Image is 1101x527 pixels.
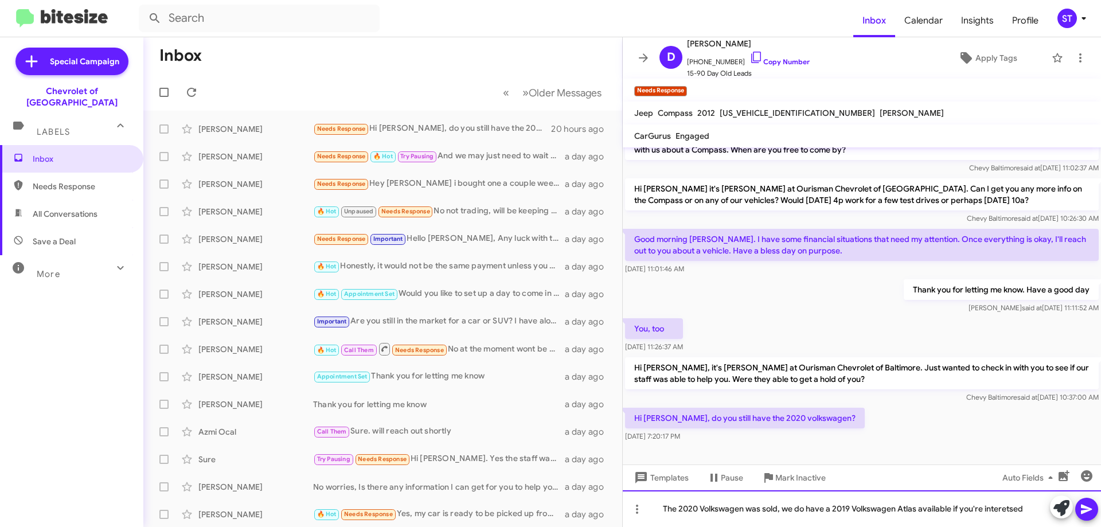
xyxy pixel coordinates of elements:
[317,373,368,380] span: Appointment Set
[634,131,671,141] span: CarGurus
[623,467,698,488] button: Templates
[565,426,613,438] div: a day ago
[667,48,676,67] span: D
[625,342,683,351] span: [DATE] 11:26:37 AM
[565,399,613,410] div: a day ago
[139,5,380,32] input: Search
[37,127,70,137] span: Labels
[313,425,565,438] div: Sure. will reach out shortly
[565,343,613,355] div: a day ago
[565,316,613,327] div: a day ago
[522,85,529,100] span: »
[198,454,313,465] div: Sure
[33,236,76,247] span: Save a Deal
[198,371,313,382] div: [PERSON_NAME]
[317,318,347,325] span: Important
[317,455,350,463] span: Try Pausing
[516,81,608,104] button: Next
[952,4,1003,37] a: Insights
[317,125,366,132] span: Needs Response
[198,261,313,272] div: [PERSON_NAME]
[676,131,709,141] span: Engaged
[623,490,1101,527] div: The 2020 Volkswagen was sold, we do have a 2019 Volkswagen Atlas available if you're interetsed
[565,288,613,300] div: a day ago
[1017,393,1037,401] span: said at
[198,399,313,410] div: [PERSON_NAME]
[198,178,313,190] div: [PERSON_NAME]
[198,233,313,245] div: [PERSON_NAME]
[565,481,613,493] div: a day ago
[344,510,393,518] span: Needs Response
[634,108,653,118] span: Jeep
[565,261,613,272] div: a day ago
[317,208,337,215] span: 🔥 Hot
[752,467,835,488] button: Mark Inactive
[687,68,810,79] span: 15-90 Day Old Leads
[33,208,97,220] span: All Conversations
[1020,163,1040,172] span: said at
[625,318,683,339] p: You, too
[313,315,565,328] div: Are you still in the market for a car or SUV? I have alot to chose from
[198,481,313,493] div: [PERSON_NAME]
[198,509,313,520] div: [PERSON_NAME]
[400,153,434,160] span: Try Pausing
[497,81,608,104] nav: Page navigation example
[317,290,337,298] span: 🔥 Hot
[313,205,565,218] div: No not trading, will be keeping my current vehicle
[313,122,551,135] div: Hi [PERSON_NAME], do you still have the 2020 volkswagen?
[625,357,1099,389] p: Hi [PERSON_NAME], it's [PERSON_NAME] at Ourisman Chevrolet of Baltimore. Just wanted to check in ...
[344,290,395,298] span: Appointment Set
[853,4,895,37] span: Inbox
[625,264,684,273] span: [DATE] 11:01:46 AM
[313,260,565,273] div: Honestly, it would not be the same payment unless you are putting a good amount down
[344,208,374,215] span: Unpaused
[687,37,810,50] span: [PERSON_NAME]
[1002,467,1057,488] span: Auto Fields
[565,151,613,162] div: a day ago
[373,153,393,160] span: 🔥 Hot
[928,48,1046,68] button: Apply Tags
[565,178,613,190] div: a day ago
[634,86,687,96] small: Needs Response
[159,46,202,65] h1: Inbox
[966,393,1099,401] span: Chevy Baltimore [DATE] 10:37:00 AM
[551,123,613,135] div: 20 hours ago
[313,508,565,521] div: Yes, my car is ready to be picked up from maintenance. I will make a decision after I pick it up.
[625,178,1099,210] p: Hi [PERSON_NAME] it's [PERSON_NAME] at Ourisman Chevrolet of [GEOGRAPHIC_DATA]. Can I get you any...
[749,57,810,66] a: Copy Number
[317,153,366,160] span: Needs Response
[358,455,407,463] span: Needs Response
[503,85,509,100] span: «
[969,303,1099,312] span: [PERSON_NAME] [DATE] 11:11:52 AM
[37,269,60,279] span: More
[317,428,347,435] span: Call Them
[198,123,313,135] div: [PERSON_NAME]
[625,229,1099,261] p: Good morning [PERSON_NAME]. I have some financial situations that need my attention. Once everyth...
[658,108,693,118] span: Compass
[373,235,403,243] span: Important
[720,108,875,118] span: [US_VEHICLE_IDENTIFICATION_NUMBER]
[565,371,613,382] div: a day ago
[198,288,313,300] div: [PERSON_NAME]
[1057,9,1077,28] div: ST
[625,432,680,440] span: [DATE] 7:20:17 PM
[1018,214,1038,222] span: said at
[198,151,313,162] div: [PERSON_NAME]
[565,509,613,520] div: a day ago
[198,316,313,327] div: [PERSON_NAME]
[313,287,565,300] div: Would you like to set up a day to come in so we can help you in that manner?
[1003,4,1048,37] a: Profile
[313,481,565,493] div: No worries, Is there any information I can get for you to help you with your car buying process?
[198,426,313,438] div: Azmi Ocal
[313,399,565,410] div: Thank you for letting me know
[33,153,130,165] span: Inbox
[1022,303,1042,312] span: said at
[687,50,810,68] span: [PHONE_NUMBER]
[317,346,337,354] span: 🔥 Hot
[698,467,752,488] button: Pause
[904,279,1099,300] p: Thank you for letting me know. Have a good day
[529,87,602,99] span: Older Messages
[313,370,565,383] div: Thank you for letting me know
